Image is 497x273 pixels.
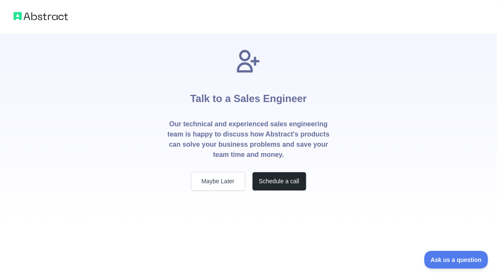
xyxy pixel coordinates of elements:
[190,75,307,119] h1: Talk to a Sales Engineer
[191,172,245,191] button: Maybe Later
[14,10,68,22] img: Abstract logo
[167,119,330,160] p: Our technical and experienced sales engineering team is happy to discuss how Abstract's products ...
[424,251,488,269] iframe: Toggle Customer Support
[252,172,307,191] button: Schedule a call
